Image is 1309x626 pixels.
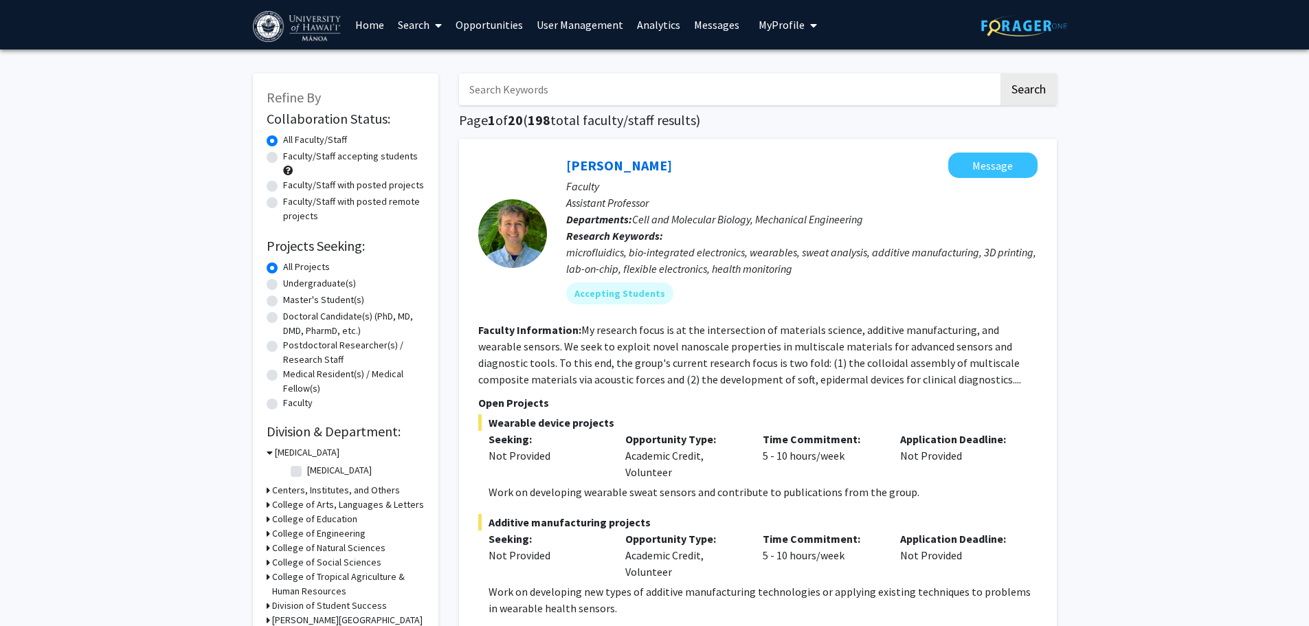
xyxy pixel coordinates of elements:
[459,74,998,105] input: Search Keywords
[615,530,752,580] div: Academic Credit, Volunteer
[283,276,356,291] label: Undergraduate(s)
[267,111,425,127] h2: Collaboration Status:
[566,178,1038,194] p: Faculty
[283,367,425,396] label: Medical Resident(s) / Medical Fellow(s)
[267,423,425,440] h2: Division & Department:
[272,541,385,555] h3: College of Natural Sciences
[489,547,605,563] div: Not Provided
[272,498,424,512] h3: College of Arts, Languages & Letters
[267,238,425,254] h2: Projects Seeking:
[307,463,372,478] label: [MEDICAL_DATA]
[763,530,880,547] p: Time Commitment:
[763,431,880,447] p: Time Commitment:
[449,1,530,49] a: Opportunities
[530,1,630,49] a: User Management
[508,111,523,128] span: 20
[272,483,400,498] h3: Centers, Institutes, and Others
[348,1,391,49] a: Home
[489,530,605,547] p: Seeking:
[283,133,347,147] label: All Faculty/Staff
[981,15,1067,36] img: ForagerOne Logo
[283,338,425,367] label: Postdoctoral Researcher(s) / Research Staff
[948,153,1038,178] button: Message Tyler Ray
[267,89,321,106] span: Refine By
[488,111,495,128] span: 1
[283,178,424,192] label: Faculty/Staff with posted projects
[687,1,746,49] a: Messages
[566,194,1038,211] p: Assistant Professor
[478,394,1038,411] p: Open Projects
[283,309,425,338] label: Doctoral Candidate(s) (PhD, MD, DMD, PharmD, etc.)
[566,282,673,304] mat-chip: Accepting Students
[752,431,890,480] div: 5 - 10 hours/week
[283,260,330,274] label: All Projects
[489,583,1038,616] p: Work on developing new types of additive manufacturing technologies or applying existing techniqu...
[566,244,1038,277] div: microfluidics, bio-integrated electronics, wearables, sweat analysis, additive manufacturing, 3D ...
[272,555,381,570] h3: College of Social Sciences
[630,1,687,49] a: Analytics
[489,484,1038,500] p: Work on developing wearable sweat sensors and contribute to publications from the group.
[1000,74,1057,105] button: Search
[752,530,890,580] div: 5 - 10 hours/week
[566,212,632,226] b: Departments:
[900,530,1017,547] p: Application Deadline:
[459,112,1057,128] h1: Page of ( total faculty/staff results)
[566,157,672,174] a: [PERSON_NAME]
[528,111,550,128] span: 198
[272,512,357,526] h3: College of Education
[283,293,364,307] label: Master's Student(s)
[272,570,425,599] h3: College of Tropical Agriculture & Human Resources
[890,530,1027,580] div: Not Provided
[625,530,742,547] p: Opportunity Type:
[890,431,1027,480] div: Not Provided
[478,323,1021,386] fg-read-more: My research focus is at the intersection of materials science, additive manufacturing, and wearab...
[759,18,805,32] span: My Profile
[272,599,387,613] h3: Division of Student Success
[489,447,605,464] div: Not Provided
[632,212,863,226] span: Cell and Molecular Biology, Mechanical Engineering
[283,194,425,223] label: Faculty/Staff with posted remote projects
[272,526,366,541] h3: College of Engineering
[283,396,313,410] label: Faculty
[478,323,581,337] b: Faculty Information:
[625,431,742,447] p: Opportunity Type:
[566,229,663,243] b: Research Keywords:
[900,431,1017,447] p: Application Deadline:
[478,414,1038,431] span: Wearable device projects
[391,1,449,49] a: Search
[253,11,344,42] img: University of Hawaiʻi at Mānoa Logo
[478,514,1038,530] span: Additive manufacturing projects
[275,445,339,460] h3: [MEDICAL_DATA]
[283,149,418,164] label: Faculty/Staff accepting students
[489,431,605,447] p: Seeking:
[615,431,752,480] div: Academic Credit, Volunteer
